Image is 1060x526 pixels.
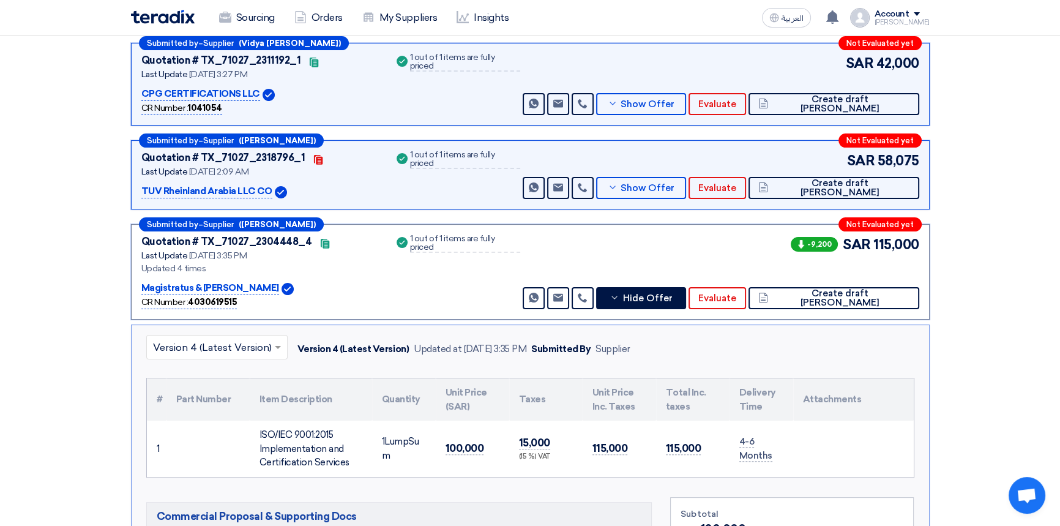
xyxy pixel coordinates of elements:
[875,9,909,20] div: Account
[595,342,630,356] div: Supplier
[141,69,188,80] span: Last Update
[666,442,701,455] span: 115,000
[875,19,930,26] div: [PERSON_NAME]
[793,378,914,421] th: Attachments
[592,442,628,455] span: 115,000
[621,184,674,193] span: Show Offer
[622,294,672,303] span: Hide Offer
[141,262,379,275] div: Updated 4 times
[877,151,919,171] span: 58,075
[239,137,316,145] b: ([PERSON_NAME])
[876,53,919,73] span: 42,000
[147,421,166,477] td: 1
[166,378,250,421] th: Part Number
[519,437,550,449] span: 15,000
[873,235,919,255] span: 115,000
[285,4,353,31] a: Orders
[147,137,198,145] span: Submitted by
[656,378,730,421] th: Total Inc. taxes
[239,39,341,47] b: (Vidya [PERSON_NAME])
[189,69,247,80] span: [DATE] 3:27 PM
[139,133,324,148] div: –
[762,8,811,28] button: العربية
[689,93,746,115] button: Evaluate
[141,184,272,199] p: TUV Rheinland Arabia LLC CO
[596,177,687,199] button: Show Offer
[275,186,287,198] img: Verified Account
[282,283,294,295] img: Verified Account
[189,250,247,261] span: [DATE] 3:35 PM
[730,378,793,421] th: Delivery Time
[372,378,436,421] th: Quantity
[583,378,656,421] th: Unit Price Inc. Taxes
[596,93,687,115] button: Show Offer
[188,297,237,307] b: 4030619515
[239,220,316,228] b: ([PERSON_NAME])
[843,235,871,255] span: SAR
[141,151,305,165] div: Quotation # TX_71027_2318796_1
[771,179,909,197] span: Create draft [PERSON_NAME]
[259,428,362,470] div: ISO/IEC 9001:2015 Implementation and Certification Services
[771,289,909,307] span: Create draft [PERSON_NAME]
[250,378,372,421] th: Item Description
[141,281,279,296] p: Magistratus & [PERSON_NAME]
[850,8,870,28] img: profile_test.png
[771,95,909,113] span: Create draft [PERSON_NAME]
[436,378,509,421] th: Unit Price (SAR)
[531,342,591,356] div: Submitted By
[748,287,919,309] button: Create draft [PERSON_NAME]
[748,93,919,115] button: Create draft [PERSON_NAME]
[209,4,285,31] a: Sourcing
[447,4,518,31] a: Insights
[139,36,349,50] div: –
[748,177,919,199] button: Create draft [PERSON_NAME]
[846,220,914,228] span: Not Evaluated yet
[141,235,312,249] div: Quotation # TX_71027_2304448_4
[410,235,520,253] div: 1 out of 1 items are fully priced
[297,342,409,356] div: Version 4 (Latest Version)
[141,167,188,177] span: Last Update
[188,103,222,113] b: 1041054
[203,220,234,228] span: Supplier
[141,102,222,115] div: CR Number :
[141,296,237,309] div: CR Number :
[698,294,736,303] span: Evaluate
[131,10,195,24] img: Teradix logo
[621,100,674,109] span: Show Offer
[147,39,198,47] span: Submitted by
[846,137,914,145] span: Not Evaluated yet
[410,151,520,169] div: 1 out of 1 items are fully priced
[509,378,583,421] th: Taxes
[782,14,804,23] span: العربية
[382,436,385,447] span: 1
[203,39,234,47] span: Supplier
[157,509,357,524] span: Commercial Proposal & Supporting Docs
[846,53,874,73] span: SAR
[141,87,260,102] p: CPG CERTIFICATIONS LLC
[263,89,275,101] img: Verified Account
[519,452,573,462] div: (15 %) VAT
[689,177,746,199] button: Evaluate
[414,342,526,356] div: Updated at [DATE] 3:35 PM
[147,220,198,228] span: Submitted by
[446,442,484,455] span: 100,000
[189,167,248,177] span: [DATE] 2:09 AM
[698,100,736,109] span: Evaluate
[698,184,736,193] span: Evaluate
[353,4,447,31] a: My Suppliers
[791,237,838,252] span: -9,200
[147,378,166,421] th: #
[681,508,903,520] div: Subtotal
[596,287,687,309] button: Hide Offer
[689,287,746,309] button: Evaluate
[372,421,436,477] td: LumpSum
[1009,477,1045,514] div: Open chat
[141,53,301,68] div: Quotation # TX_71027_2311192_1
[139,217,324,231] div: –
[847,151,875,171] span: SAR
[846,39,914,47] span: Not Evaluated yet
[739,436,772,462] span: 4-6 Months
[203,137,234,145] span: Supplier
[410,53,520,72] div: 1 out of 1 items are fully priced
[141,250,188,261] span: Last Update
